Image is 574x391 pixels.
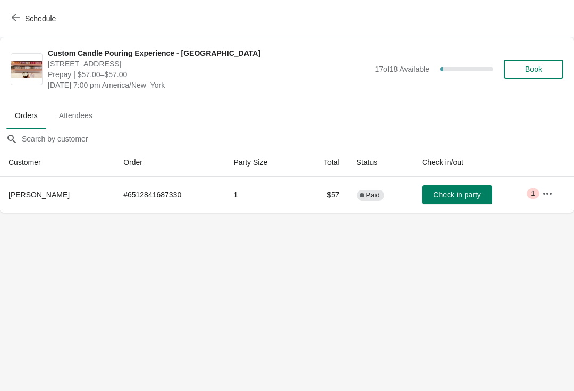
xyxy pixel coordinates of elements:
span: [PERSON_NAME] [9,190,70,199]
th: Total [300,148,348,177]
button: Schedule [5,9,64,28]
span: [STREET_ADDRESS] [48,59,369,69]
span: 1 [531,189,535,198]
span: Check in party [433,190,480,199]
span: 17 of 18 Available [375,65,429,73]
th: Order [115,148,225,177]
span: Schedule [25,14,56,23]
span: Paid [366,191,380,199]
th: Status [348,148,413,177]
span: Book [525,65,542,73]
button: Check in party [422,185,492,204]
span: Orders [6,106,46,125]
th: Party Size [225,148,300,177]
td: # 6512841687330 [115,177,225,213]
td: $57 [300,177,348,213]
th: Check in/out [413,148,534,177]
td: 1 [225,177,300,213]
span: Prepay | $57.00–$57.00 [48,69,369,80]
button: Book [504,60,563,79]
input: Search by customer [21,129,574,148]
img: Custom Candle Pouring Experience - Fort Lauderdale [11,61,42,78]
span: [DATE] 7:00 pm America/New_York [48,80,369,90]
span: Attendees [50,106,101,125]
span: Custom Candle Pouring Experience - [GEOGRAPHIC_DATA] [48,48,369,59]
